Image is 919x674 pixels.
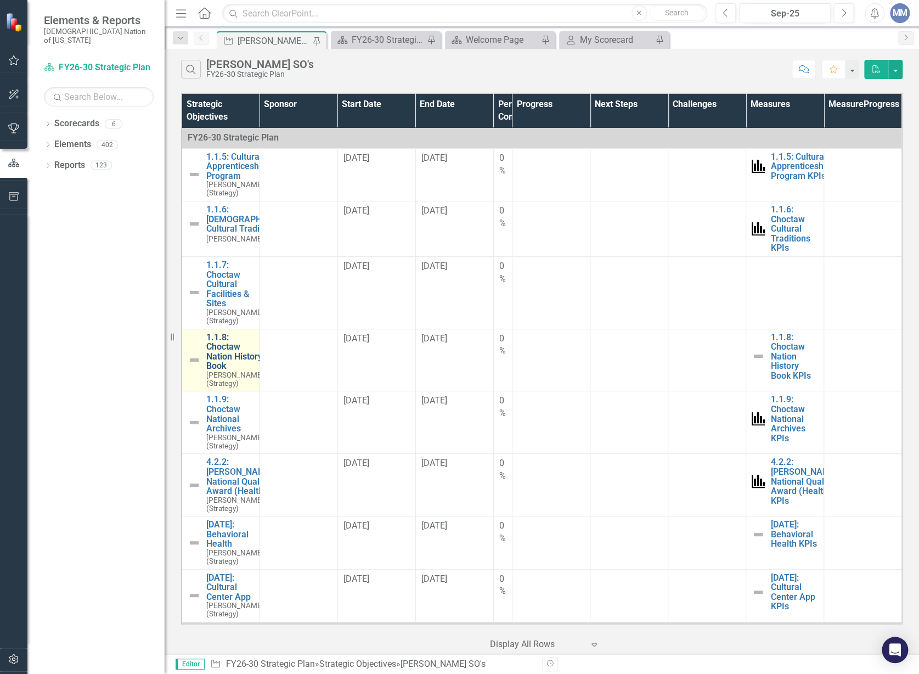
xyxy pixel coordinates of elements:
[499,395,506,420] div: 0 %
[512,329,590,391] td: Double-Click to Edit
[668,148,746,201] td: Double-Click to Edit
[182,148,260,201] td: Double-Click to Edit Right Click for Context Menu
[590,329,668,391] td: Double-Click to Edit
[752,222,765,235] img: Performance Management
[499,260,506,285] div: 0 %
[746,569,824,622] td: Double-Click to Edit Right Click for Context Menu
[260,201,337,257] td: Double-Click to Edit
[337,148,415,201] td: Double-Click to Edit
[770,520,818,549] a: [DATE]: Behavioral Health KPIs
[182,256,260,329] td: Double-Click to Edit Right Click for Context Menu
[512,391,590,454] td: Double-Click to Edit
[665,8,689,17] span: Search
[260,391,337,454] td: Double-Click to Edit
[752,412,765,425] img: Performance Management
[512,569,590,622] td: Double-Click to Edit
[512,201,590,257] td: Double-Click to Edit
[182,454,260,516] td: Double-Click to Edit Right Click for Context Menu
[260,454,337,516] td: Double-Click to Edit
[746,516,824,569] td: Double-Click to Edit Right Click for Context Menu
[97,140,118,149] div: 402
[206,573,264,602] a: [DATE]: Cultural Center App
[668,569,746,622] td: Double-Click to Edit
[206,58,313,70] div: [PERSON_NAME] SO's
[343,261,369,271] span: [DATE]
[182,569,260,622] td: Double-Click to Edit Right Click for Context Menu
[499,573,506,598] div: 0 %
[188,353,201,367] img: Not Defined
[206,205,298,234] a: 1.1.6: [DEMOGRAPHIC_DATA] Cultural Traditions
[499,205,506,230] div: 0 %
[752,586,765,599] img: Not Defined
[343,574,369,584] span: [DATE]
[260,329,337,391] td: Double-Click to Edit
[421,153,447,163] span: [DATE]
[499,152,506,177] div: 0 %
[668,516,746,569] td: Double-Click to Edit
[206,371,264,387] small: [PERSON_NAME] (Strategy)
[105,119,122,128] div: 6
[421,205,447,216] span: [DATE]
[44,27,154,45] small: [DEMOGRAPHIC_DATA] Nation of [US_STATE]
[590,148,668,201] td: Double-Click to Edit
[206,549,264,565] small: [PERSON_NAME] (Strategy)
[188,217,201,231] img: Not Defined
[499,333,506,358] div: 0 %
[752,350,765,363] img: Not Defined
[421,574,447,584] span: [DATE]
[739,3,831,23] button: Sep-25
[260,256,337,329] td: Double-Click to Edit
[400,659,485,669] div: [PERSON_NAME] SO's
[337,391,415,454] td: Double-Click to Edit
[188,286,201,299] img: Not Defined
[421,261,447,271] span: [DATE]
[746,454,824,516] td: Double-Click to Edit Right Click for Context Menu
[499,520,506,545] div: 0 %
[493,391,512,454] td: Double-Click to Edit
[222,4,707,23] input: Search ClearPoint...
[415,148,493,201] td: Double-Click to Edit
[206,457,273,496] a: 4.2.2: [PERSON_NAME] National Quality Award (Health)
[343,458,369,468] span: [DATE]
[824,454,902,516] td: Double-Click to Edit
[512,516,590,569] td: Double-Click to Edit
[824,201,902,257] td: Double-Click to Edit
[752,528,765,541] img: Not Defined
[91,161,112,170] div: 123
[206,152,266,181] a: 1.1.5: Cultural Apprenticeship Program
[824,329,902,391] td: Double-Click to Edit
[415,569,493,622] td: Double-Click to Edit
[352,33,424,47] div: FY26-30 Strategic Plan
[421,395,447,406] span: [DATE]
[44,61,154,74] a: FY26-30 Strategic Plan
[188,536,201,549] img: Not Defined
[752,160,765,173] img: Performance Management
[512,148,590,201] td: Double-Click to Edit
[260,569,337,622] td: Double-Click to Edit
[210,658,533,671] div: » »
[590,569,668,622] td: Double-Click to Edit
[421,520,447,531] span: [DATE]
[54,117,99,130] a: Scorecards
[824,391,902,454] td: Double-Click to Edit
[746,201,824,257] td: Double-Click to Edit Right Click for Context Menu
[668,391,746,454] td: Double-Click to Edit
[337,256,415,329] td: Double-Click to Edit
[668,454,746,516] td: Double-Click to Edit
[206,520,264,549] a: [DATE]: Behavioral Health
[337,516,415,569] td: Double-Click to Edit
[668,256,746,329] td: Double-Click to Edit
[415,329,493,391] td: Double-Click to Edit
[746,329,824,391] td: Double-Click to Edit Right Click for Context Menu
[415,454,493,516] td: Double-Click to Edit
[337,569,415,622] td: Double-Click to Edit
[590,201,668,257] td: Double-Click to Edit
[890,3,910,23] div: MM
[206,235,298,243] small: [PERSON_NAME] (Strategy)
[188,589,201,602] img: Not Defined
[225,659,314,669] a: FY26-30 Strategic Plan
[512,256,590,329] td: Double-Click to Edit
[188,132,279,143] span: FY26-30 Strategic Plan
[493,569,512,622] td: Double-Click to Edit
[493,256,512,329] td: Double-Click to Edit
